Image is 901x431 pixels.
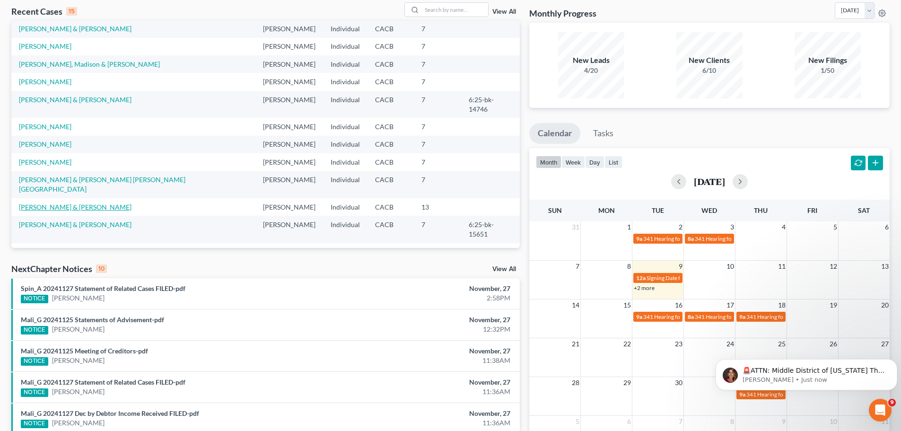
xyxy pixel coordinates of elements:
[647,274,731,281] span: Signing Date for [PERSON_NAME]
[571,338,580,350] span: 21
[19,42,71,50] a: [PERSON_NAME]
[21,295,48,303] div: NOTICE
[884,221,890,233] span: 6
[777,261,787,272] span: 11
[255,91,323,118] td: [PERSON_NAME]
[622,338,632,350] span: 22
[754,206,768,214] span: Thu
[367,198,414,216] td: CACB
[726,338,735,350] span: 24
[255,73,323,90] td: [PERSON_NAME]
[880,299,890,311] span: 20
[323,136,367,153] td: Individual
[323,118,367,135] td: Individual
[414,171,461,198] td: 7
[777,299,787,311] span: 18
[575,416,580,427] span: 5
[19,140,71,148] a: [PERSON_NAME]
[323,73,367,90] td: Individual
[712,339,901,405] iframe: Intercom notifications message
[21,388,48,397] div: NOTICE
[626,221,632,233] span: 1
[414,216,461,243] td: 7
[323,171,367,198] td: Individual
[21,326,48,334] div: NOTICE
[255,198,323,216] td: [PERSON_NAME]
[492,9,516,15] a: View All
[643,235,728,242] span: 341 Hearing for [PERSON_NAME]
[19,203,131,211] a: [PERSON_NAME] & [PERSON_NAME]
[529,8,596,19] h3: Monthly Progress
[695,313,779,320] span: 341 Hearing for [PERSON_NAME]
[536,156,561,168] button: month
[622,377,632,388] span: 29
[52,325,105,334] a: [PERSON_NAME]
[255,153,323,171] td: [PERSON_NAME]
[367,171,414,198] td: CACB
[323,153,367,171] td: Individual
[414,243,461,270] td: 7
[674,299,683,311] span: 16
[492,266,516,273] a: View All
[323,55,367,73] td: Individual
[255,171,323,198] td: [PERSON_NAME]
[52,356,105,365] a: [PERSON_NAME]
[585,123,622,144] a: Tasks
[795,66,861,75] div: 1/50
[829,416,838,427] span: 10
[367,136,414,153] td: CACB
[674,338,683,350] span: 23
[52,418,105,428] a: [PERSON_NAME]
[367,38,414,55] td: CACB
[367,118,414,135] td: CACB
[888,399,896,406] span: 9
[353,325,510,334] div: 12:32PM
[21,420,48,428] div: NOTICE
[461,91,520,118] td: 6:25-bk-14746
[729,416,735,427] span: 8
[255,118,323,135] td: [PERSON_NAME]
[636,274,646,281] span: 12a
[21,284,185,292] a: Spin_A 20241127 Statement of Related Cases FILED-pdf
[461,243,520,270] td: 6:25-bk-15638
[66,7,77,16] div: 15
[21,409,199,417] a: Mali_G 20241127 Dec by Debtor Income Received FILED-pdf
[52,293,105,303] a: [PERSON_NAME]
[21,347,148,355] a: Mali_G 20241125 Meeting of Creditors-pdf
[571,299,580,311] span: 14
[19,247,131,255] a: [PERSON_NAME] & [PERSON_NAME]
[548,206,562,214] span: Sun
[255,136,323,153] td: [PERSON_NAME]
[353,387,510,396] div: 11:36AM
[353,409,510,418] div: November, 27
[880,338,890,350] span: 27
[11,263,107,274] div: NextChapter Notices
[858,206,870,214] span: Sat
[422,3,488,17] input: Search by name...
[622,299,632,311] span: 15
[353,315,510,325] div: November, 27
[829,261,838,272] span: 12
[353,293,510,303] div: 2:58PM
[367,55,414,73] td: CACB
[414,91,461,118] td: 7
[353,346,510,356] div: November, 27
[353,418,510,428] div: 11:36AM
[414,118,461,135] td: 7
[323,198,367,216] td: Individual
[795,55,861,66] div: New Filings
[414,136,461,153] td: 7
[21,316,164,324] a: Mali_G 20241125 Statements of Advisement-pdf
[367,153,414,171] td: CACB
[19,123,71,131] a: [PERSON_NAME]
[598,206,615,214] span: Mon
[414,198,461,216] td: 13
[695,235,779,242] span: 341 Hearing for [PERSON_NAME]
[636,313,642,320] span: 9a
[688,313,694,320] span: 8a
[19,176,185,193] a: [PERSON_NAME] & [PERSON_NAME] [PERSON_NAME][GEOGRAPHIC_DATA]
[414,20,461,37] td: 7
[829,338,838,350] span: 26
